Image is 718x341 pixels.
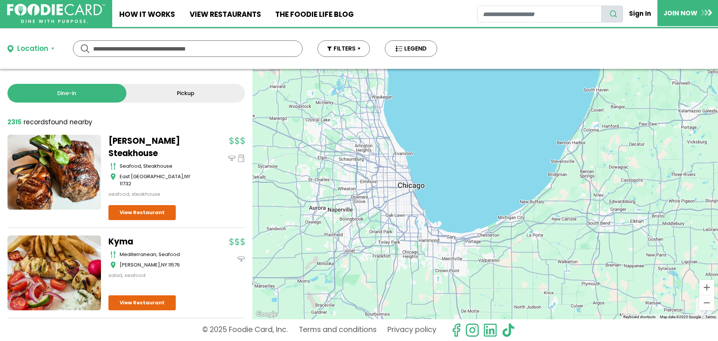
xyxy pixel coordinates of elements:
span: 11732 [120,180,131,187]
div: seafood, steakhouse [108,191,202,198]
span: NY [161,261,167,268]
a: View Restaurant [108,205,176,220]
a: Sign In [623,5,657,22]
button: FILTERS [317,40,370,57]
div: seafood, steakhouse [120,162,202,170]
a: Pickup [126,84,245,103]
a: Open this area in Google Maps (opens a new window) [254,310,279,319]
div: mediterranean, seafood [120,251,202,258]
img: map_icon.svg [110,173,116,180]
img: Google [254,310,279,319]
img: FoodieCard; Eat, Drink, Save, Donate [7,4,105,24]
p: © 2025 Foodie Card, Inc. [202,323,288,337]
button: Keyboard shortcuts [623,314,656,320]
span: records [24,118,48,127]
img: linkedin.svg [483,323,497,337]
button: Zoom in [699,280,714,295]
span: East [GEOGRAPHIC_DATA] [120,173,183,180]
a: Privacy policy [387,323,436,337]
img: pickup_icon.svg [237,155,245,162]
a: Dine-in [7,84,126,103]
div: found nearby [7,118,92,127]
a: [PERSON_NAME] Steakhouse [108,135,202,159]
button: Location [7,43,54,54]
a: Terms [705,315,716,319]
button: LEGEND [385,40,437,57]
div: Location [17,43,48,54]
img: dinein_icon.svg [237,255,245,263]
img: cutlery_icon.svg [110,162,116,170]
span: [PERSON_NAME] [120,261,160,268]
strong: 2315 [7,118,22,127]
img: map_icon.svg [110,261,116,269]
input: restaurant search [477,6,602,22]
button: Zoom out [699,295,714,310]
a: View Restaurant [108,295,176,310]
span: NY [184,173,190,180]
div: , [120,261,202,269]
a: Terms and conditions [299,323,377,337]
div: , [120,173,202,188]
img: tiktok.svg [501,323,515,337]
a: Kyma [108,235,202,248]
div: salad, seafood [108,272,202,279]
img: cutlery_icon.svg [110,251,116,258]
img: dinein_icon.svg [228,155,236,162]
svg: check us out on facebook [449,323,463,337]
button: search [601,6,623,22]
span: 11576 [168,261,180,268]
span: Map data ©2025 Google [660,315,701,319]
